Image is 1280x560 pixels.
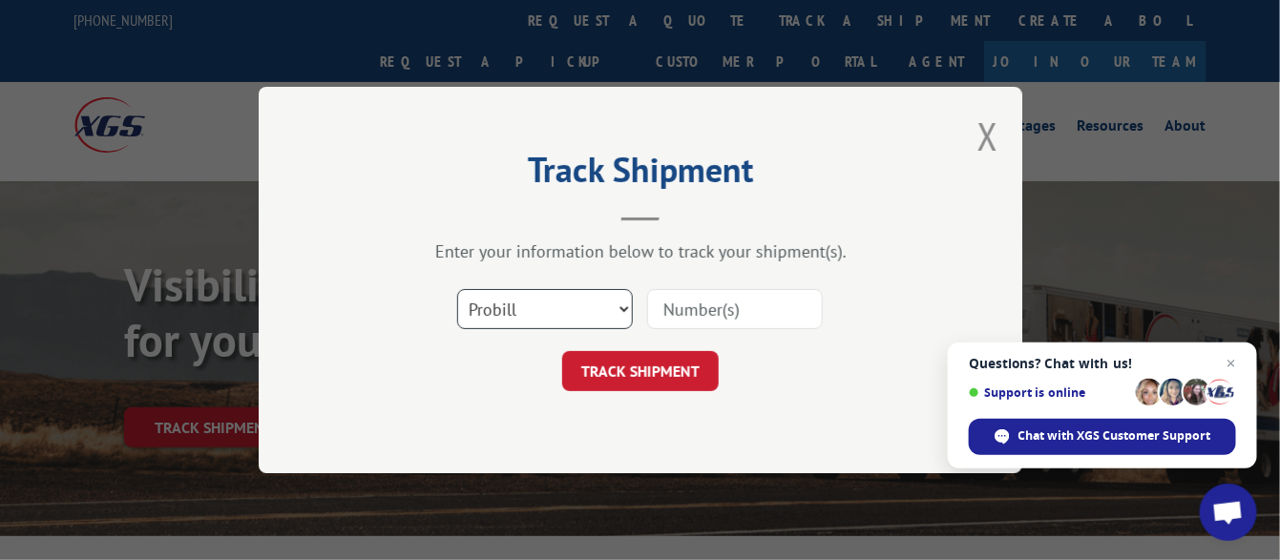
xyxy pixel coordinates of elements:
button: TRACK SHIPMENT [562,351,719,391]
div: Open chat [1200,484,1257,541]
span: Support is online [969,385,1129,400]
div: Chat with XGS Customer Support [969,419,1236,455]
span: Questions? Chat with us! [969,356,1236,371]
input: Number(s) [647,289,823,329]
div: Enter your information below to track your shipment(s). [354,240,927,262]
h2: Track Shipment [354,156,927,193]
button: Close modal [977,111,998,161]
span: Chat with XGS Customer Support [1018,427,1211,445]
span: Close chat [1220,352,1243,375]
